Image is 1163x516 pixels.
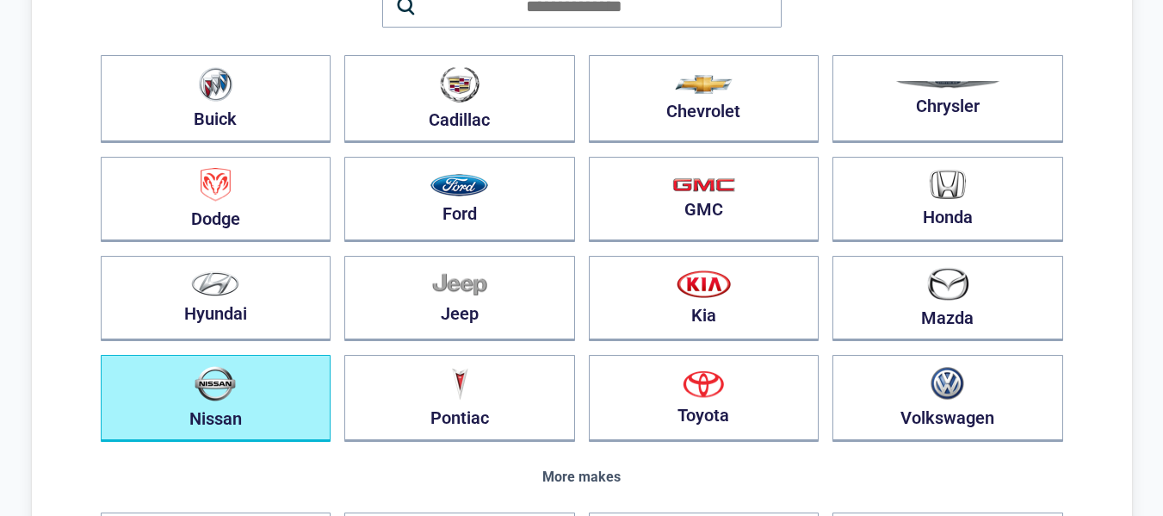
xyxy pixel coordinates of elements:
button: Buick [101,55,331,143]
button: Nissan [101,355,331,442]
button: Toyota [589,355,820,442]
button: Volkswagen [832,355,1063,442]
button: Cadillac [344,55,575,143]
div: More makes [101,469,1063,485]
button: Dodge [101,157,331,242]
button: Honda [832,157,1063,242]
button: Pontiac [344,355,575,442]
button: GMC [589,157,820,242]
button: Hyundai [101,256,331,341]
button: Jeep [344,256,575,341]
button: Mazda [832,256,1063,341]
button: Chevrolet [589,55,820,143]
button: Chrysler [832,55,1063,143]
button: Ford [344,157,575,242]
button: Kia [589,256,820,341]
